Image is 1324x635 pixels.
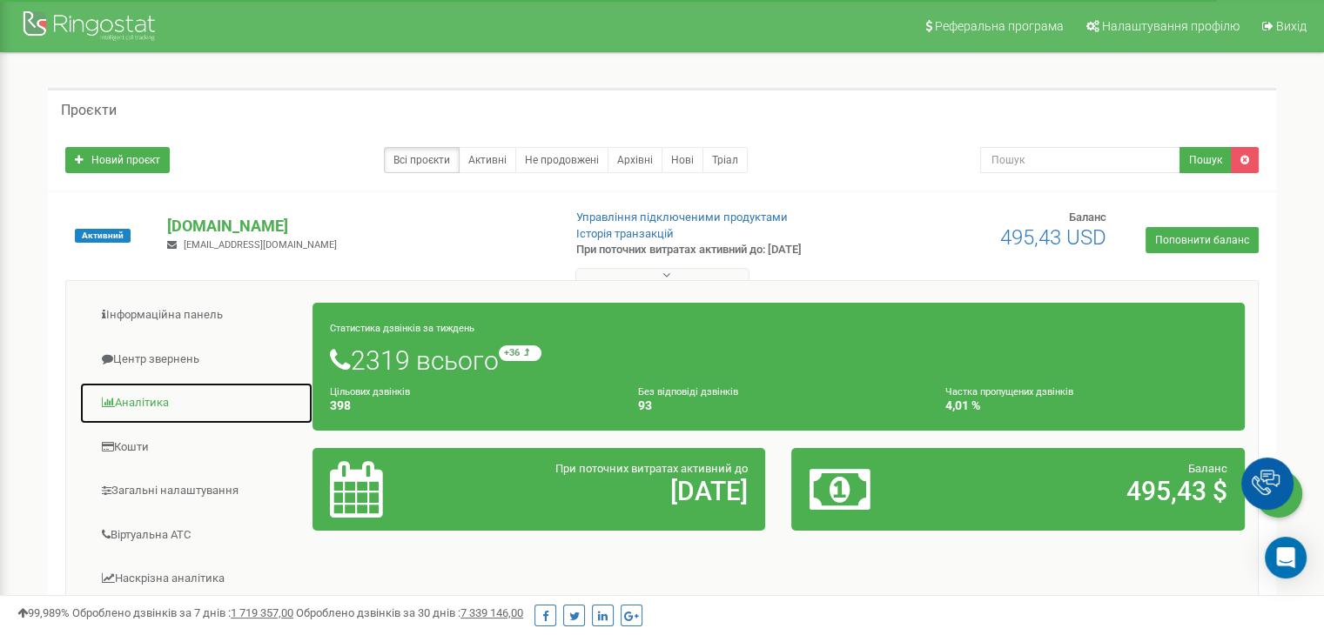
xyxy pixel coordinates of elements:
[702,147,748,173] a: Тріал
[638,399,920,412] h4: 93
[980,147,1180,173] input: Пошук
[460,606,523,619] u: 7 339 146,00
[330,399,612,412] h4: 398
[61,103,117,118] h5: Проєкти
[330,345,1227,375] h1: 2319 всього
[576,211,788,224] a: Управління підключеними продуктами
[958,477,1227,505] h2: 495,43 $
[79,338,313,381] a: Центр звернень
[555,462,748,475] span: При поточних витратах активний до
[515,147,608,173] a: Не продовжені
[330,323,474,334] small: Статистика дзвінків за тиждень
[79,294,313,337] a: Інформаційна панель
[1188,462,1227,475] span: Баланс
[384,147,460,173] a: Всі проєкти
[459,147,516,173] a: Активні
[167,215,548,237] p: [DOMAIN_NAME]
[935,19,1064,33] span: Реферальна програма
[662,147,703,173] a: Нові
[576,242,855,258] p: При поточних витратах активний до: [DATE]
[17,606,70,619] span: 99,989%
[638,386,738,398] small: Без відповіді дзвінків
[1146,227,1259,253] a: Поповнити баланс
[576,227,674,240] a: Історія транзакцій
[72,606,293,619] span: Оброблено дзвінків за 7 днів :
[65,147,170,173] a: Новий проєкт
[1180,147,1232,173] button: Пошук
[79,470,313,512] a: Загальні налаштування
[79,382,313,424] a: Аналiтика
[79,514,313,557] a: Віртуальна АТС
[1102,19,1240,33] span: Налаштування профілю
[945,386,1073,398] small: Частка пропущених дзвінків
[79,558,313,600] a: Наскрізна аналітика
[1265,537,1307,578] div: Open Intercom Messenger
[75,229,131,243] span: Активний
[1276,19,1307,33] span: Вихід
[608,147,662,173] a: Архівні
[79,426,313,469] a: Кошти
[945,399,1227,412] h4: 4,01 %
[1000,225,1106,250] span: 495,43 USD
[296,606,523,619] span: Оброблено дзвінків за 30 днів :
[184,239,337,251] span: [EMAIL_ADDRESS][DOMAIN_NAME]
[499,345,541,361] small: +36
[330,386,410,398] small: Цільових дзвінків
[1069,211,1106,224] span: Баланс
[478,477,748,505] h2: [DATE]
[231,606,293,619] u: 1 719 357,00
